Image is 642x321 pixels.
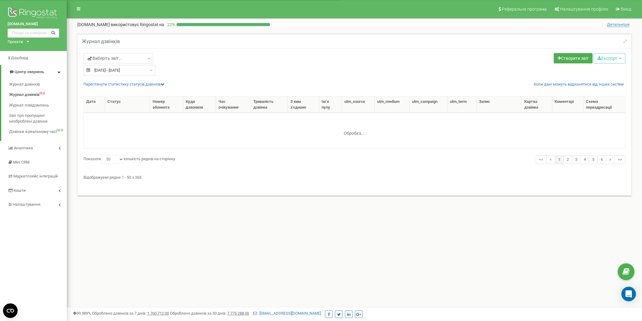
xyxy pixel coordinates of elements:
[8,29,59,38] input: Пошук за номером
[9,113,64,124] span: Звіт про пропущені необроблені дзвінки
[536,155,547,164] a: <<
[3,303,18,318] button: Open CMP widget
[534,82,624,87] a: Коли дані можуть відрізнятися вiд інших систем
[9,110,67,127] a: Звіт про пропущені необроблені дзвінки
[83,53,153,63] a: Виберіть звіт...
[251,96,288,113] th: Тривалість дзвінка
[8,6,59,21] img: Ringostat logo
[477,96,522,113] th: Запис
[607,22,630,27] span: Детальніше
[83,82,164,86] a: Переглянути статистику статусів дзвінків
[9,79,67,90] a: Журнал дзвінків
[150,96,183,113] th: Номер абонента
[8,39,23,45] div: Проєкти
[9,82,40,87] span: Журнал дзвінків
[589,155,598,164] a: 5
[216,96,251,113] th: Час очікування
[15,69,44,74] span: Центр звернень
[583,96,625,113] th: Схема переадресації
[410,96,448,113] th: utm_cаmpaign
[8,21,59,27] a: [DOMAIN_NAME]
[11,56,28,60] span: Дашборд
[572,155,581,164] a: 3
[164,22,177,28] p: 22 %
[84,96,105,113] th: Дата
[253,311,321,316] a: [EMAIL_ADDRESS][DOMAIN_NAME]
[13,174,58,178] span: Маркетплейс інтеграцій
[105,96,150,113] th: Статус
[9,129,57,135] span: Дзвінки в реальному часі
[9,90,67,100] a: Журнал дзвінківOLD
[73,311,91,316] span: 99,989%
[580,155,589,164] a: 4
[502,7,547,12] span: Реферальна програма
[82,39,120,44] h5: Журнал дзвінків
[593,53,625,63] button: Експорт
[9,100,67,111] a: Журнал повідомлень
[316,126,392,135] div: Обробка...
[375,96,410,113] th: utm_mеdium
[83,172,625,181] div: Відображуємі рядки 1 - 50 з 265
[606,155,615,164] a: >
[183,96,216,113] th: Куди дзвонили
[288,96,319,113] th: З ким з'єднано
[552,96,583,113] th: Коментарі
[13,202,40,207] span: Налаштування
[522,96,552,113] th: Картка дзвінка
[563,155,572,164] a: 2
[621,287,636,301] div: Open Intercom Messenger
[448,96,476,113] th: utm_tеrm
[227,311,249,316] u: 7 775 288,00
[101,155,124,164] select: Показатикількість рядків на сторінку
[13,160,29,164] span: Mini CRM
[9,127,67,137] a: Дзвінки в реальному часіNEW
[342,96,375,113] th: utm_sourcе
[147,311,169,316] u: 1 760 712,00
[9,103,49,108] span: Журнал повідомлень
[77,22,164,28] p: [DOMAIN_NAME]
[554,53,593,63] a: Створити звіт
[1,65,67,79] a: Центр звернень
[546,155,555,164] a: <
[597,155,606,164] a: 6
[14,146,33,150] span: Аналiтика
[319,96,342,113] th: Ім‘я пулу
[555,155,564,164] a: 1
[87,55,122,61] span: Виберіть звіт...
[83,155,175,164] label: Показати кількість рядків на сторінку
[621,7,631,12] span: Вихід
[92,311,169,316] span: Оброблено дзвінків за 7 днів :
[170,311,249,316] span: Оброблено дзвінків за 30 днів :
[9,92,39,98] span: Журнал дзвінків
[14,188,26,193] span: Кошти
[614,155,625,164] a: >>
[560,7,608,12] span: Налаштування профілю
[111,22,164,27] span: використовує Ringostat на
